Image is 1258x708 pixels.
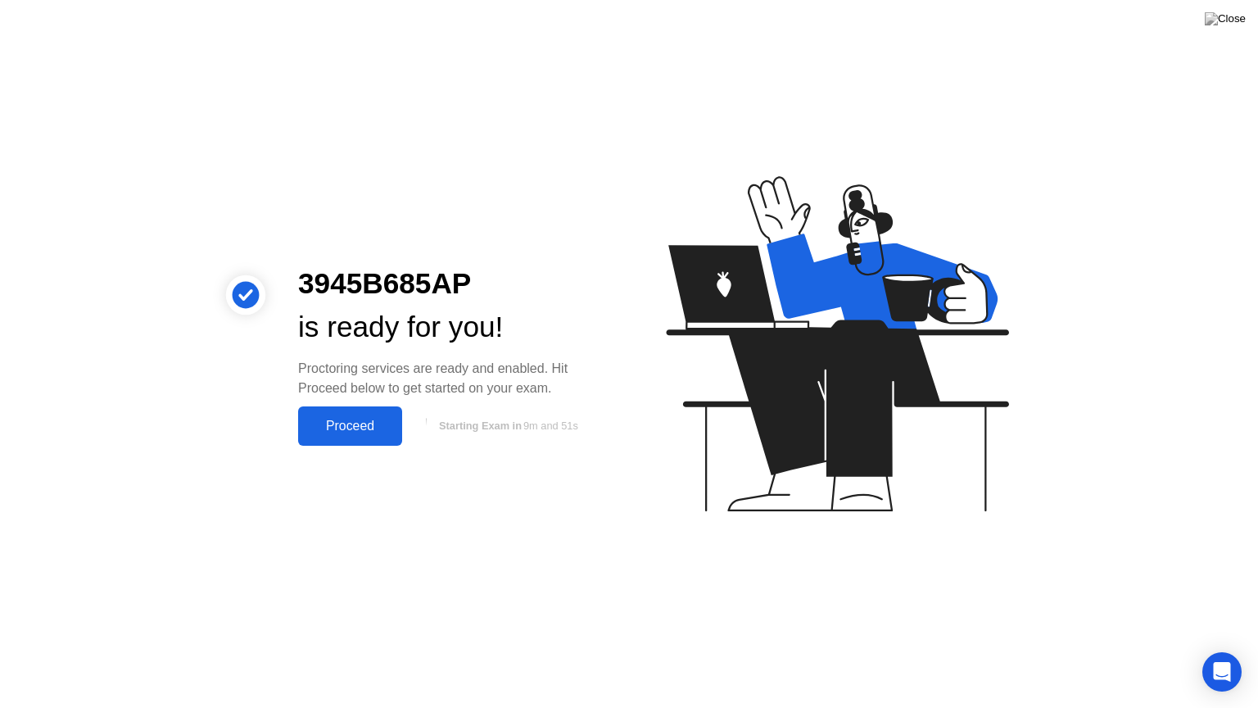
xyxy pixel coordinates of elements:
[303,419,397,433] div: Proceed
[1202,652,1242,692] div: Open Intercom Messenger
[298,406,402,446] button: Proceed
[298,359,603,398] div: Proctoring services are ready and enabled. Hit Proceed below to get started on your exam.
[298,306,603,349] div: is ready for you!
[410,411,603,442] button: Starting Exam in9m and 51s
[523,420,578,432] span: 9m and 51s
[298,262,603,306] div: 3945B685AP
[1205,12,1246,25] img: Close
